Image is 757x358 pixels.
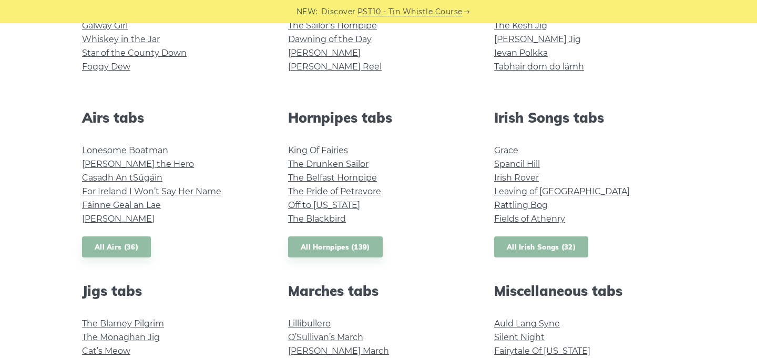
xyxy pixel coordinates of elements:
[494,48,548,58] a: Ievan Polkka
[494,110,675,126] h2: Irish Songs tabs
[288,145,348,155] a: King Of Fairies
[288,214,346,224] a: The Blackbird
[494,173,539,183] a: Irish Rover
[288,110,469,126] h2: Hornpipes tabs
[321,6,356,18] span: Discover
[288,173,377,183] a: The Belfast Hornpipe
[494,283,675,299] h2: Miscellaneous tabs
[82,186,221,196] a: For Ireland I Won’t Say Her Name
[82,173,162,183] a: Casadh An tSúgáin
[288,34,372,44] a: Dawning of the Day
[494,214,565,224] a: Fields of Athenry
[82,62,130,72] a: Foggy Dew
[288,186,381,196] a: The Pride of Petravore
[296,6,318,18] span: NEW:
[288,236,383,258] a: All Hornpipes (139)
[494,62,584,72] a: Tabhair dom do lámh
[82,214,155,224] a: [PERSON_NAME]
[82,34,160,44] a: Whiskey in the Jar
[82,346,130,356] a: Cat’s Meow
[494,346,590,356] a: Fairytale Of [US_STATE]
[82,21,128,31] a: Galway Girl
[288,21,377,31] a: The Sailor’s Hornpipe
[494,34,581,44] a: [PERSON_NAME] Jig
[288,159,369,169] a: The Drunken Sailor
[288,346,389,356] a: [PERSON_NAME] March
[288,48,361,58] a: [PERSON_NAME]
[494,159,540,169] a: Spancil Hill
[82,110,263,126] h2: Airs tabs
[288,319,331,329] a: Lillibullero
[494,186,630,196] a: Leaving of [GEOGRAPHIC_DATA]
[494,21,547,31] a: The Kesh Jig
[288,200,360,210] a: Off to [US_STATE]
[82,283,263,299] h2: Jigs tabs
[494,200,548,210] a: Rattling Bog
[82,332,160,342] a: The Monaghan Jig
[494,145,518,155] a: Grace
[82,319,164,329] a: The Blarney Pilgrim
[288,62,382,72] a: [PERSON_NAME] Reel
[82,200,161,210] a: Fáinne Geal an Lae
[82,159,194,169] a: [PERSON_NAME] the Hero
[494,236,588,258] a: All Irish Songs (32)
[82,145,168,155] a: Lonesome Boatman
[288,332,363,342] a: O’Sullivan’s March
[288,283,469,299] h2: Marches tabs
[494,319,560,329] a: Auld Lang Syne
[82,236,151,258] a: All Airs (36)
[494,332,545,342] a: Silent Night
[82,48,187,58] a: Star of the County Down
[357,6,463,18] a: PST10 - Tin Whistle Course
